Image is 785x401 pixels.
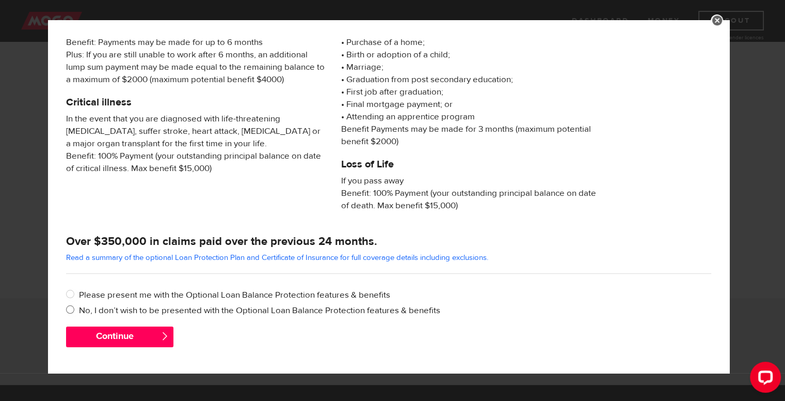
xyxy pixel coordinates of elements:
h4: Over $350,000 in claims paid over the previous 24 months. [66,234,711,249]
input: Please present me with the Optional Loan Balance Protection features & benefits [66,289,79,302]
button: Continue [66,327,173,347]
input: No, I don’t wish to be presented with the Optional Loan Balance Protection features & benefits [66,304,79,317]
h5: Loss of Life [341,158,601,171]
span:  [161,332,169,341]
a: Read a summary of the optional Loan Protection Plan and Certificate of Insurance for full coverag... [66,253,488,263]
label: No, I don’t wish to be presented with the Optional Loan Balance Protection features & benefits [79,304,711,317]
iframe: LiveChat chat widget [742,358,785,401]
p: • Retirement from employment; • Purchase of a home; • Birth or adoption of a child; • Marriage; •... [341,11,601,148]
span: In the event that you sustain an injury or illness that prevents you from working for ten consecu... [66,11,326,86]
h5: Critical illness [66,96,326,109]
span: If you pass away Benefit: 100% Payment (your outstanding principal balance on date of death. Max ... [341,175,601,212]
span: In the event that you are diagnosed with life-threatening [MEDICAL_DATA], suffer stroke, heart at... [66,113,326,175]
label: Please present me with the Optional Loan Balance Protection features & benefits [79,289,711,301]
